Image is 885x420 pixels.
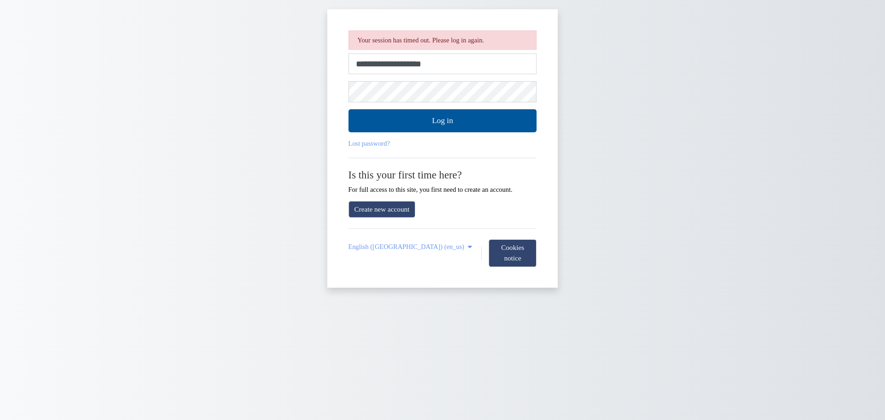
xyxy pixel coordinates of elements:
a: Create new account [348,201,416,218]
a: English (United States) ‎(en_us)‎ [348,243,474,251]
a: Lost password? [348,140,390,147]
div: For full access to this site, you first need to create an account. [348,169,537,194]
div: Your session has timed out. Please log in again. [348,30,537,50]
h2: Is this your first time here? [348,169,537,181]
button: Cookies notice [489,239,537,267]
button: Log in [348,109,537,132]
